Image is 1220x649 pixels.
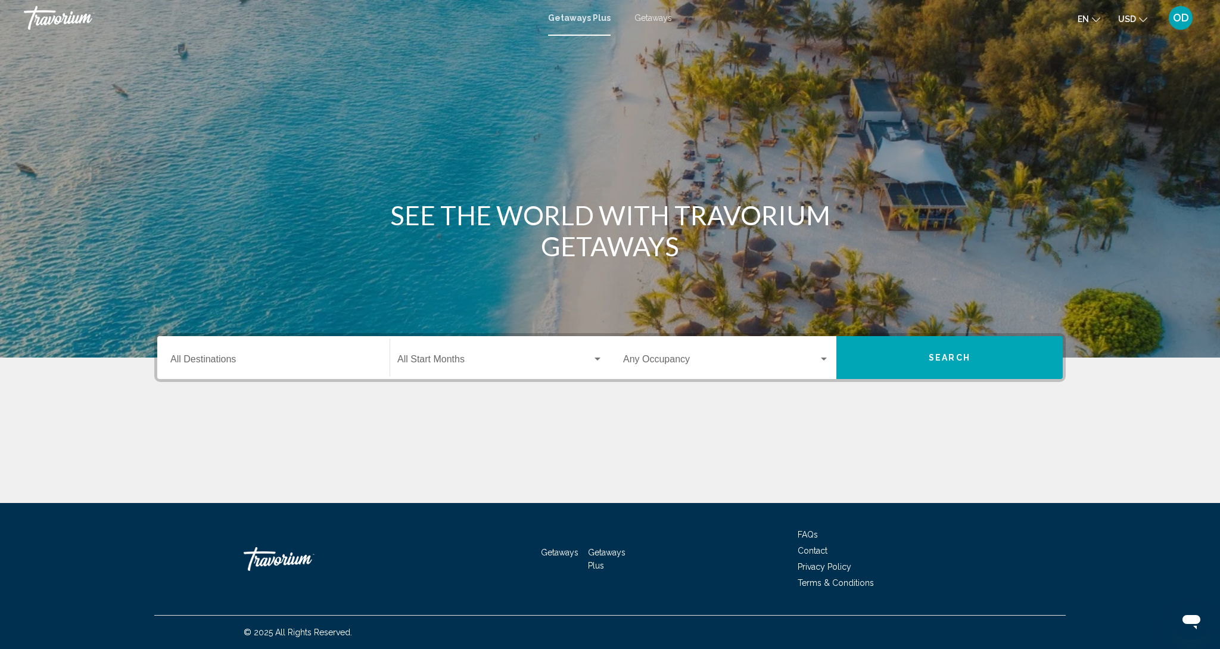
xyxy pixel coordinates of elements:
[244,628,352,637] span: © 2025 All Rights Reserved.
[1165,5,1196,30] button: User Menu
[798,562,851,572] a: Privacy Policy
[588,548,625,570] a: Getaways Plus
[541,548,578,557] a: Getaways
[634,13,672,23] a: Getaways
[1172,601,1210,639] iframe: Schaltfläche zum Öffnen des Messaging-Fensters
[798,546,827,555] a: Contact
[24,6,536,30] a: Travorium
[1118,10,1147,27] button: Change currency
[1078,14,1089,24] span: en
[1118,14,1136,24] span: USD
[798,530,818,539] a: FAQs
[798,578,874,588] a: Terms & Conditions
[1173,12,1189,24] span: OD
[157,336,1063,379] div: Search widget
[1078,10,1100,27] button: Change language
[548,13,611,23] a: Getaways Plus
[929,353,970,363] span: Search
[387,200,833,262] h1: SEE THE WORLD WITH TRAVORIUM GETAWAYS
[836,336,1063,379] button: Search
[244,541,363,577] a: Travorium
